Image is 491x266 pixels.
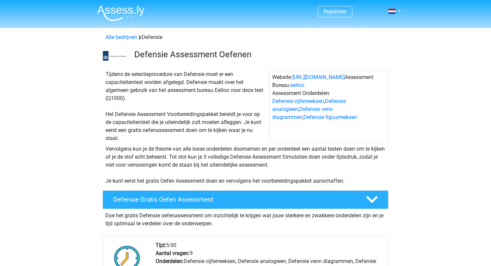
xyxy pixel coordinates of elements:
[103,70,269,142] div: Tijdens de selectieprocedure van Defensie moet er een capaciteitentest worden afgelegd. Defensie ...
[272,98,346,112] a: Defensie analogieen
[106,34,137,40] a: Alle bedrijven
[134,49,383,60] h3: Defensie Assessment Oefenen
[269,70,388,142] div: Website: Assessment Bureau: Assessment Onderdelen: , , ,
[103,145,388,185] div: Vervolgens kun je de theorie van alle losse onderdelen doornemen en per onderdeel een aantal test...
[103,33,388,41] div: Defensie
[290,82,304,88] a: eelloo
[103,209,388,228] div: Doe het gratis Defensie oefenassessment om inzichtelijk te krijgen wat jouw sterkere en zwakkere ...
[156,242,166,248] b: Tijd:
[100,190,391,209] a: Defensie Gratis Oefen Assessment
[156,258,184,264] b: Onderdelen:
[272,106,333,120] a: Defensie venn diagrammen
[113,196,355,203] h4: Defensie Gratis Oefen Assessment
[97,5,145,21] img: Assessly
[303,114,357,120] a: Defensie figuurreeksen
[272,98,324,104] a: Defensie cijferreeksen
[292,74,345,80] a: [URL][DOMAIN_NAME]
[323,8,347,15] a: Registreer
[156,250,190,256] b: Aantal vragen:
